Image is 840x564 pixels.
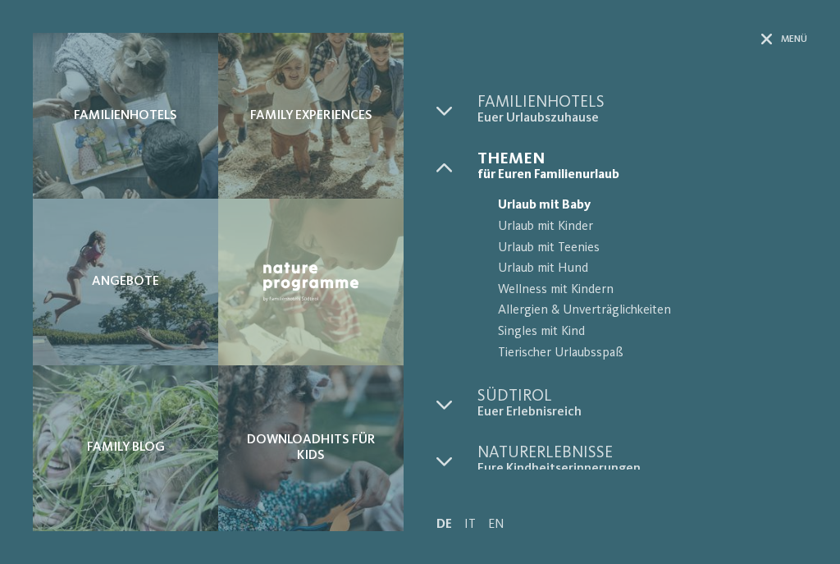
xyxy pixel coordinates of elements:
[477,238,807,259] a: Urlaub mit Teenies
[477,445,807,461] span: Naturerlebnisse
[477,94,807,111] span: Familienhotels
[477,167,807,183] span: für Euren Familienurlaub
[477,111,807,126] span: Euer Urlaubszuhause
[218,199,404,365] a: Babyhotel in Südtirol für einen ganz entspannten Urlaub Nature Programme
[477,388,807,420] a: Südtirol Euer Erlebnisreich
[498,300,807,322] span: Allergien & Unverträglichkeiten
[477,343,807,365] a: Tierischer Urlaubsspaß
[781,33,807,47] span: Menü
[477,259,807,280] a: Urlaub mit Hund
[477,461,807,477] span: Eure Kindheitserinnerungen
[464,518,476,531] a: IT
[498,343,807,365] span: Tierischer Urlaubsspaß
[477,94,807,126] a: Familienhotels Euer Urlaubszuhause
[436,518,452,531] a: DE
[498,259,807,280] span: Urlaub mit Hund
[33,365,218,531] a: Babyhotel in Südtirol für einen ganz entspannten Urlaub Family Blog
[488,518,504,531] a: EN
[250,108,372,124] span: Family Experiences
[477,195,807,217] a: Urlaub mit Baby
[477,151,807,183] a: Themen für Euren Familienurlaub
[498,238,807,259] span: Urlaub mit Teenies
[498,217,807,238] span: Urlaub mit Kinder
[477,405,807,420] span: Euer Erlebnisreich
[477,151,807,167] span: Themen
[218,33,404,199] a: Babyhotel in Südtirol für einen ganz entspannten Urlaub Family Experiences
[477,280,807,301] a: Wellness mit Kindern
[92,274,159,290] span: Angebote
[477,445,807,477] a: Naturerlebnisse Eure Kindheitserinnerungen
[235,433,387,464] span: Downloadhits für Kids
[218,365,404,531] a: Babyhotel in Südtirol für einen ganz entspannten Urlaub Downloadhits für Kids
[74,108,177,124] span: Familienhotels
[259,259,363,305] img: Nature Programme
[33,33,218,199] a: Babyhotel in Südtirol für einen ganz entspannten Urlaub Familienhotels
[33,199,218,365] a: Babyhotel in Südtirol für einen ganz entspannten Urlaub Angebote
[87,440,165,456] span: Family Blog
[498,322,807,343] span: Singles mit Kind
[477,300,807,322] a: Allergien & Unverträglichkeiten
[498,280,807,301] span: Wellness mit Kindern
[477,217,807,238] a: Urlaub mit Kinder
[477,322,807,343] a: Singles mit Kind
[498,195,807,217] span: Urlaub mit Baby
[477,388,807,405] span: Südtirol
